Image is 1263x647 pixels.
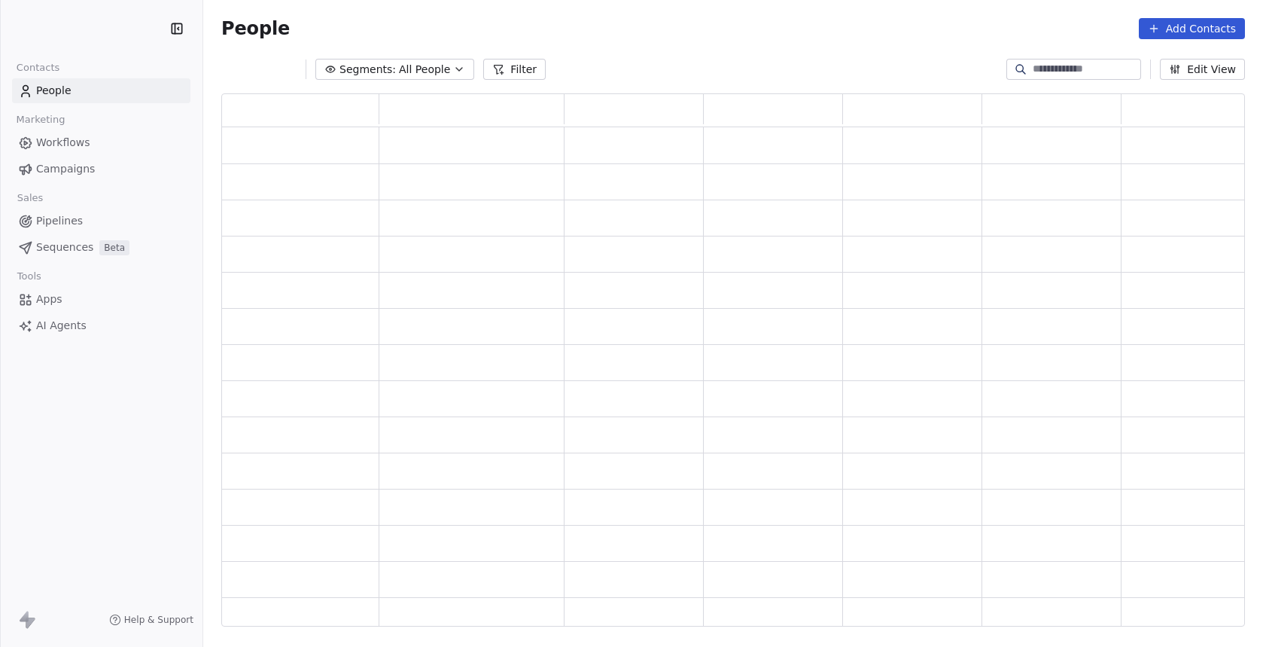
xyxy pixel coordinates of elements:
[36,291,62,307] span: Apps
[109,614,193,626] a: Help & Support
[11,265,47,288] span: Tools
[36,135,90,151] span: Workflows
[36,161,95,177] span: Campaigns
[339,62,396,78] span: Segments:
[36,213,83,229] span: Pipelines
[11,187,50,209] span: Sales
[12,209,190,233] a: Pipelines
[10,108,72,131] span: Marketing
[399,62,450,78] span: All People
[10,56,66,79] span: Contacts
[12,78,190,103] a: People
[221,17,290,40] span: People
[12,313,190,338] a: AI Agents
[222,127,1261,627] div: grid
[36,240,93,255] span: Sequences
[483,59,546,80] button: Filter
[12,287,190,312] a: Apps
[12,157,190,182] a: Campaigns
[99,240,129,255] span: Beta
[124,614,193,626] span: Help & Support
[12,130,190,155] a: Workflows
[1160,59,1245,80] button: Edit View
[36,318,87,334] span: AI Agents
[36,83,72,99] span: People
[1139,18,1245,39] button: Add Contacts
[12,235,190,260] a: SequencesBeta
